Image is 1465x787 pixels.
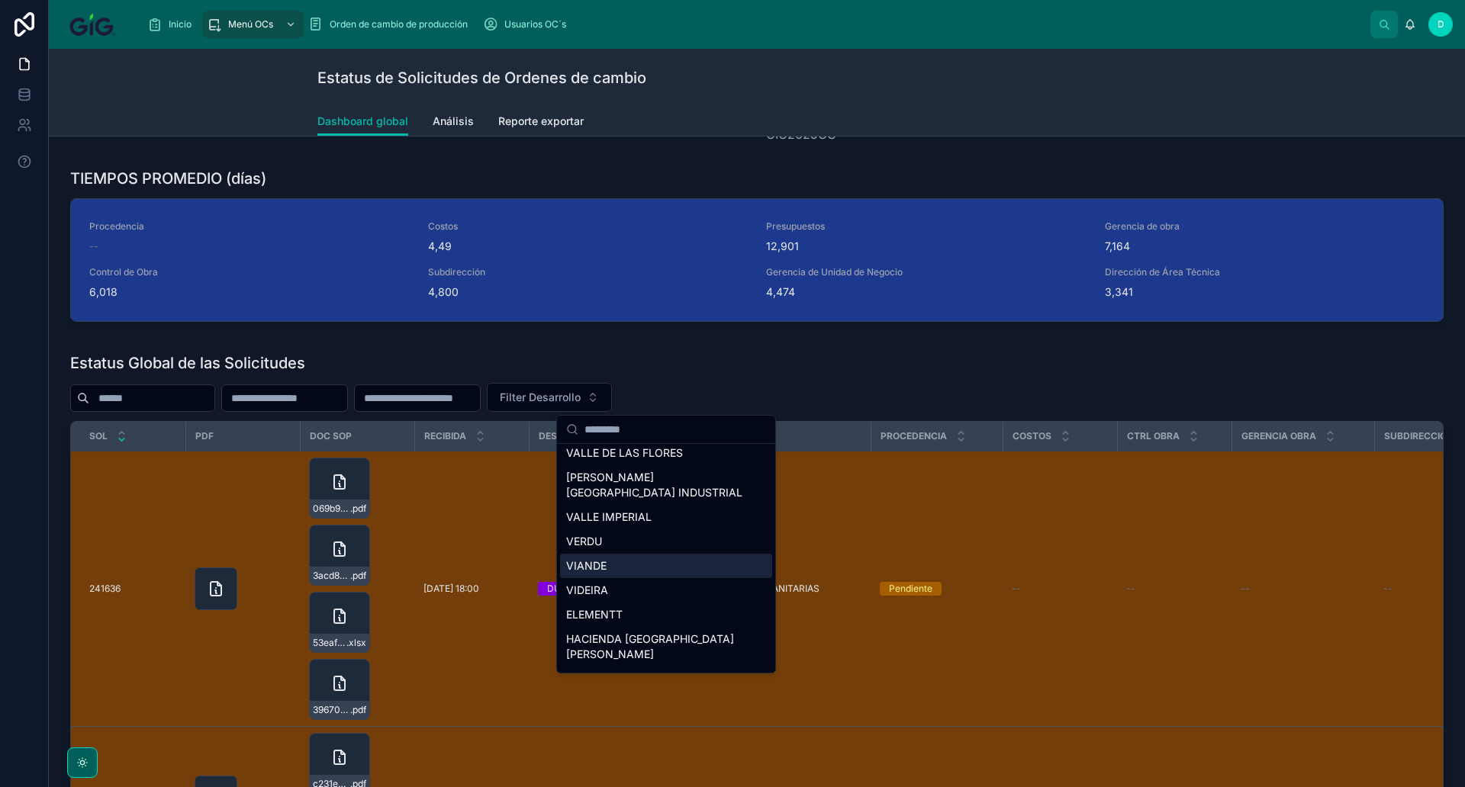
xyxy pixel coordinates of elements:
[880,582,993,596] a: Pendiente
[89,583,121,595] span: 241636
[1127,430,1180,442] span: Ctrl obra
[1105,220,1425,233] span: Gerencia de obra
[560,602,772,627] div: ELEMENTT
[766,220,1087,233] span: Presupuestos
[560,441,772,465] div: VALLE DE LAS FLORES
[89,583,176,595] a: 241636
[317,108,408,137] a: Dashboard global
[313,570,350,582] span: 3acd8722-ee5b-45ee-b8ae-5a9ea5f6d719-A13.169---DETALLE-REGISTROS--[PERSON_NAME]--EN-REDUCTORES-DE...
[195,430,214,442] span: PDF
[330,18,468,31] span: Orden de cambio de producción
[89,430,108,442] span: Sol
[137,8,1370,41] div: scrollable content
[1241,583,1365,595] a: --
[560,667,772,691] div: MONTEVERDE MAZ
[428,239,749,254] span: 4,49
[423,583,520,595] a: [DATE] 18:00
[766,284,1087,300] span: 4,474
[433,114,474,129] span: Análisis
[1384,430,1454,442] span: Subdireccion
[889,582,932,596] div: Pendiente
[560,554,772,578] div: VIANDE
[560,465,772,505] div: [PERSON_NAME][GEOGRAPHIC_DATA] INDUSTRIAL
[498,108,584,138] a: Reporte exportar
[487,383,612,412] button: Select Button
[1126,583,1135,595] span: --
[560,627,772,667] div: HACIENDA [GEOGRAPHIC_DATA][PERSON_NAME]
[424,430,466,442] span: Recibida
[313,704,350,716] span: 39670b03-aa75-4c4d-af85-8f8c7d570856-extras-reductores-de-velocidad-firmado
[313,637,346,649] span: 53eaf256-f48c-4d2f-a0fe-af82a37fb3b0-Copia-de-EXTRAS-REDUCTORES-DE-VELOCIDAD(1)
[1105,266,1425,278] span: Dirección de Área Técnica
[538,582,644,596] a: DUO 24
[169,18,192,31] span: Inicio
[881,430,947,442] span: Procedencia
[310,430,352,442] span: Doc Sop
[304,11,478,38] a: Orden de cambio de producción
[560,505,772,529] div: VALLE IMPERIAL
[89,266,410,278] span: Control de Obra
[539,430,600,442] span: Desarrollo
[313,503,350,515] span: 069b9482-3ba0-4c51-be23-e5b42d06eae2-OC1_4500150690-_REDUCTORES-DE-VELOCIDAD-TA---BAC_250913_1017...
[433,108,474,138] a: Análisis
[89,220,410,233] span: Procedencia
[766,266,1087,278] span: Gerencia de Unidad de Negocio
[428,220,749,233] span: Costos
[428,266,749,278] span: Subdirección
[61,12,124,37] img: App logo
[428,284,749,300] span: 4,800
[547,582,581,596] div: DUO 24
[500,390,581,405] span: Filter Desarrollo
[70,168,266,189] h1: TIEMPOS PROMEDIO (días)
[766,239,1087,254] span: 12,901
[1013,430,1051,442] span: Costos
[1126,583,1222,595] a: --
[560,529,772,554] div: VERDU
[504,18,566,31] span: Usuarios OC´s
[317,67,646,88] h1: Estatus de Solicitudes de Ordenes de cambio
[498,114,584,129] span: Reporte exportar
[350,570,366,582] span: .pdf
[70,352,305,374] h1: Estatus Global de las Solicitudes
[423,583,479,595] span: [DATE] 18:00
[1105,284,1425,300] span: 3,341
[202,11,304,38] a: Menú OCs
[478,11,577,38] a: Usuarios OC´s
[557,444,775,673] div: Suggestions
[560,578,772,602] div: VIDEIRA
[1241,583,1250,595] span: --
[89,284,410,300] span: 6,018
[1383,583,1393,595] span: --
[1438,18,1444,31] span: D
[350,503,366,515] span: .pdf
[228,18,273,31] span: Menú OCs
[89,239,98,254] span: --
[1241,430,1316,442] span: Gerencia obra
[143,11,202,38] a: Inicio
[1012,583,1108,595] a: --
[317,114,408,129] span: Dashboard global
[346,637,366,649] span: .xlsx
[1012,583,1021,595] span: --
[350,704,366,716] span: .pdf
[309,458,405,720] a: 069b9482-3ba0-4c51-be23-e5b42d06eae2-OC1_4500150690-_REDUCTORES-DE-VELOCIDAD-TA---BAC_250913_1017...
[1105,239,1425,254] span: 7,164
